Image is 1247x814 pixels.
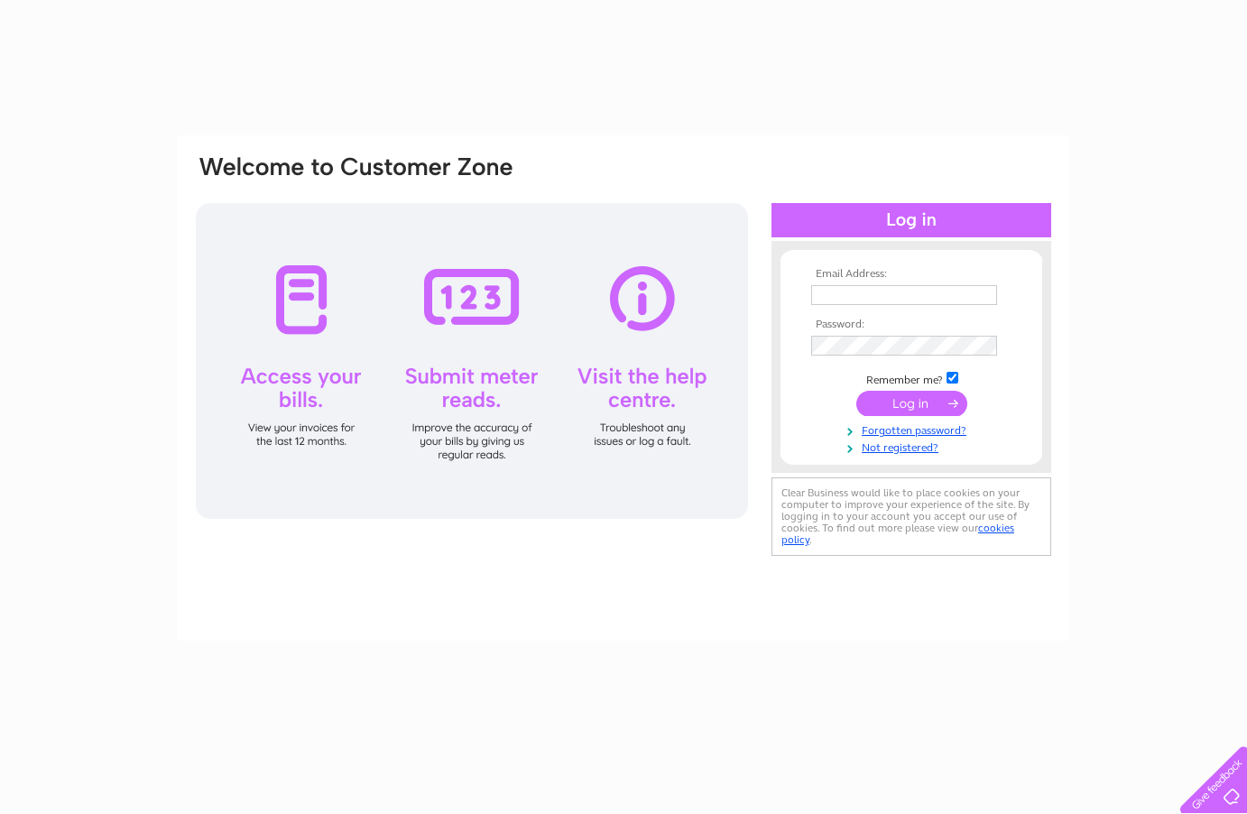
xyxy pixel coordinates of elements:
[781,522,1014,546] a: cookies policy
[811,421,1016,438] a: Forgotten password?
[807,268,1016,281] th: Email Address:
[771,477,1051,556] div: Clear Business would like to place cookies on your computer to improve your experience of the sit...
[856,391,967,416] input: Submit
[807,319,1016,331] th: Password:
[811,438,1016,455] a: Not registered?
[807,369,1016,387] td: Remember me?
